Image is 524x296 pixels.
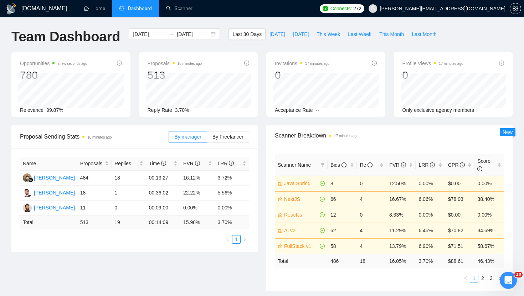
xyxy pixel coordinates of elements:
[293,30,309,38] span: [DATE]
[224,235,232,244] li: Previous Page
[180,215,215,229] td: 15.98 %
[275,131,504,140] span: Scanner Breakdown
[402,59,463,68] span: Profile Views
[328,207,357,223] td: 12
[212,134,243,140] span: By Freelancer
[353,5,361,12] span: 272
[408,28,440,40] button: Last Month
[46,107,63,113] span: 99.87%
[180,171,215,186] td: 16.12%
[319,160,326,170] span: filter
[112,215,146,229] td: 19
[77,171,112,186] td: 484
[416,223,445,238] td: 6.45%
[313,28,344,40] button: This Week
[348,30,371,38] span: Last Week
[146,186,180,201] td: 00:36:02
[510,6,521,11] span: setting
[416,254,445,268] td: 3.70 %
[77,157,112,171] th: Proposals
[495,274,504,282] li: Next Page
[341,162,346,167] span: info-circle
[334,134,358,138] time: 17 minutes ago
[34,189,75,197] div: [PERSON_NAME]
[479,274,487,282] a: 2
[320,181,325,186] span: check-circle
[357,238,386,254] td: 4
[278,244,283,249] span: crown
[402,107,474,113] span: Only exclusive agency members
[412,30,436,38] span: Last Month
[232,30,262,38] span: Last 30 Days
[510,6,521,11] a: setting
[386,176,416,191] td: 12.50%
[241,235,249,244] button: right
[215,186,250,201] td: 5.56%
[487,274,495,282] li: 3
[112,157,146,171] th: Replies
[243,237,247,242] span: right
[386,207,416,223] td: 8.33%
[275,59,329,68] span: Invitations
[284,227,318,234] a: AI v2
[34,204,75,212] div: [PERSON_NAME]
[149,161,166,166] span: Time
[357,176,386,191] td: 0
[498,276,502,280] span: right
[386,223,416,238] td: 11.29%
[161,161,166,166] span: info-circle
[57,62,87,66] time: a few seconds ago
[20,157,77,171] th: Name
[20,215,77,229] td: Total
[23,173,32,182] img: ES
[84,5,105,11] a: homeHome
[503,129,513,135] span: New
[320,163,325,167] span: filter
[20,68,87,82] div: 780
[20,132,169,141] span: Proposal Sending Stats
[23,203,32,212] img: AA
[386,191,416,207] td: 16.67%
[114,160,138,167] span: Replies
[20,59,87,68] span: Opportunities
[174,134,201,140] span: By manager
[77,201,112,215] td: 11
[284,242,318,250] a: FullStack v1
[180,201,215,215] td: 0.00%
[357,191,386,207] td: 4
[180,186,215,201] td: 22.22%
[244,61,249,66] span: info-circle
[195,161,200,166] span: info-circle
[278,212,283,217] span: crown
[77,186,112,201] td: 18
[23,204,75,210] a: AA[PERSON_NAME]
[175,107,189,113] span: 3.70%
[34,174,75,182] div: [PERSON_NAME]
[119,6,124,11] span: dashboard
[389,162,406,168] span: PVR
[510,3,521,14] button: setting
[284,195,318,203] a: NextJS
[478,274,487,282] li: 2
[148,59,202,68] span: Proposals
[470,274,478,282] a: 1
[23,189,75,195] a: FM[PERSON_NAME]
[278,181,283,186] span: crown
[232,235,240,243] a: 1
[128,5,152,11] span: Dashboard
[77,215,112,229] td: 513
[328,191,357,207] td: 66
[28,177,33,182] img: gigradar-bm.png
[6,3,17,15] img: logo
[445,254,475,268] td: $ 88.61
[289,28,313,40] button: [DATE]
[275,68,329,82] div: 0
[317,30,340,38] span: This Week
[320,197,325,202] span: check-circle
[168,31,174,37] span: swap-right
[215,171,250,186] td: 3.72%
[266,28,289,40] button: [DATE]
[80,160,103,167] span: Proposals
[178,62,202,66] time: 16 minutes ago
[439,62,463,66] time: 17 minutes ago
